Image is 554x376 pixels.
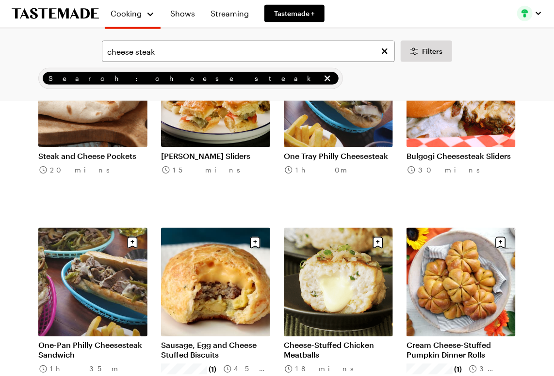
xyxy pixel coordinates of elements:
a: One Tray Philly Cheesesteak [284,151,393,161]
button: Save recipe [491,234,510,252]
button: Save recipe [123,234,142,252]
span: Tastemade + [274,9,315,18]
button: Save recipe [369,234,387,252]
button: Desktop filters [401,41,452,62]
button: Cooking [111,4,155,23]
a: Cream Cheese-Stuffed Pumpkin Dinner Rolls [407,341,516,360]
img: Profile picture [517,6,533,21]
a: Tastemade + [264,5,325,22]
a: [PERSON_NAME] Sliders [161,151,270,161]
a: To Tastemade Home Page [12,8,99,19]
span: Search: cheese steak [49,73,320,84]
a: Bulgogi Cheesesteak Sliders [407,151,516,161]
a: One-Pan Philly Cheesesteak Sandwich [38,341,147,360]
button: Save recipe [246,234,264,252]
span: Cooking [111,9,142,18]
a: Steak and Cheese Pockets [38,151,147,161]
span: Filters [422,47,442,56]
button: Profile picture [517,6,542,21]
a: Sausage, Egg and Cheese Stuffed Biscuits [161,341,270,360]
a: Cheese-Stuffed Chicken Meatballs [284,341,393,360]
button: remove Search: cheese steak [322,73,333,84]
button: Clear search [379,46,390,57]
